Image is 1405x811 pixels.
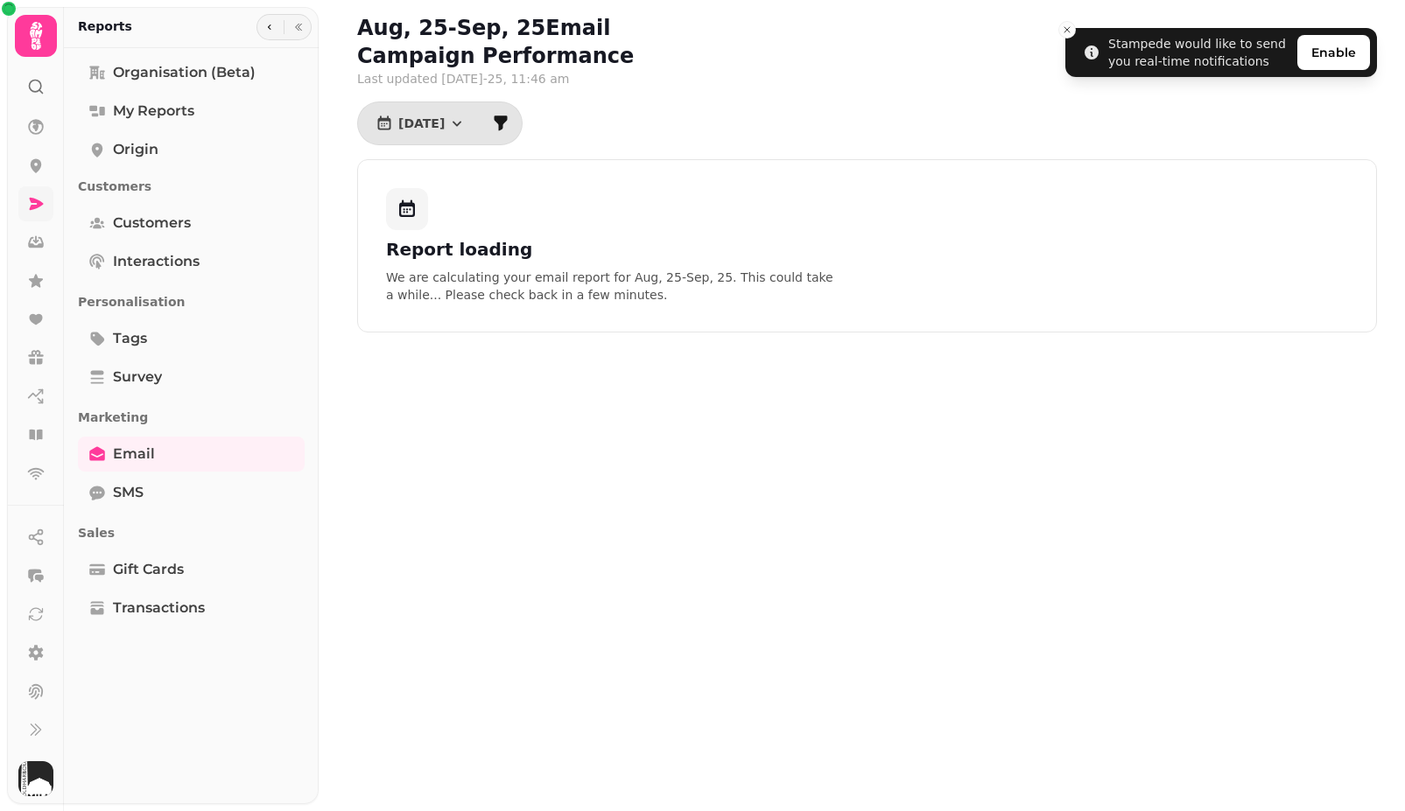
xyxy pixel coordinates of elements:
[78,171,305,202] p: Customers
[78,517,305,549] p: Sales
[398,117,445,129] span: [DATE]
[78,244,305,279] a: Interactions
[113,559,184,580] span: Gift Cards
[113,251,200,272] span: Interactions
[386,237,722,262] h2: Report loading
[113,328,147,349] span: tags
[113,213,191,234] span: Customers
[113,367,162,388] span: survey
[78,475,305,510] a: SMS
[18,761,53,796] img: User avatar
[362,109,480,137] button: [DATE]
[78,206,305,241] a: Customers
[78,360,305,395] a: survey
[15,761,57,796] button: User avatar
[1297,35,1370,70] button: Enable
[386,270,741,284] span: We are calculating your email report for Aug, 25 - Sep, 25 .
[483,106,518,141] button: filter
[78,55,305,90] a: Organisation (beta)
[357,70,805,87] p: Last updated [DATE]-25, 11:46 am
[113,598,205,619] span: Transactions
[78,552,305,587] a: Gift Cards
[78,437,305,472] a: Email
[113,482,144,503] span: SMS
[113,139,158,160] span: Origin
[78,94,305,129] a: My Reports
[78,402,305,433] p: Marketing
[113,101,194,122] span: My Reports
[78,286,305,318] p: Personalisation
[357,14,693,70] h2: Aug, 25 - Sep, 25 Email Campaign Performance
[113,444,155,465] span: Email
[1108,35,1290,70] div: Stampede would like to send you real-time notifications
[386,270,833,302] span: This could take a while... Please check back in a few minutes.
[78,132,305,167] a: Origin
[78,321,305,356] a: tags
[1058,21,1076,38] button: Close toast
[78,591,305,626] a: Transactions
[113,62,256,83] span: Organisation (beta)
[78,17,132,35] h2: Reports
